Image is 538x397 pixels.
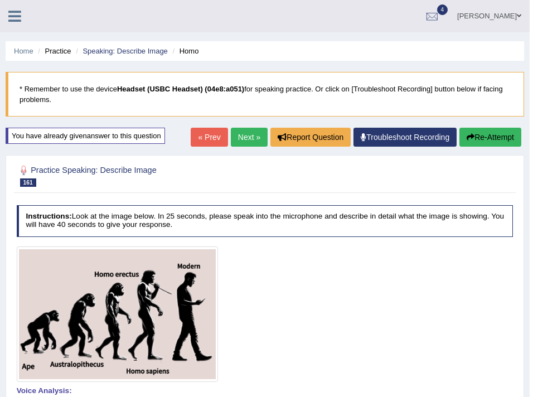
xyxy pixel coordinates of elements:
[6,128,165,144] div: You have already given answer to this question
[26,212,71,220] b: Instructions:
[270,128,351,147] button: Report Question
[231,128,268,147] a: Next »
[191,128,227,147] a: « Prev
[437,4,448,15] span: 4
[117,85,244,93] b: Headset (USBC Headset) (04e8:a051)
[83,47,167,55] a: Speaking: Describe Image
[459,128,521,147] button: Re-Attempt
[17,387,513,395] h4: Voice Analysis:
[35,46,71,56] li: Practice
[353,128,457,147] a: Troubleshoot Recording
[6,72,524,117] blockquote: * Remember to use the device for speaking practice. Or click on [Troubleshoot Recording] button b...
[17,205,513,237] h4: Look at the image below. In 25 seconds, please speak into the microphone and describe in detail w...
[14,47,33,55] a: Home
[20,178,36,187] span: 161
[17,163,324,187] h2: Practice Speaking: Describe Image
[169,46,198,56] li: Homo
